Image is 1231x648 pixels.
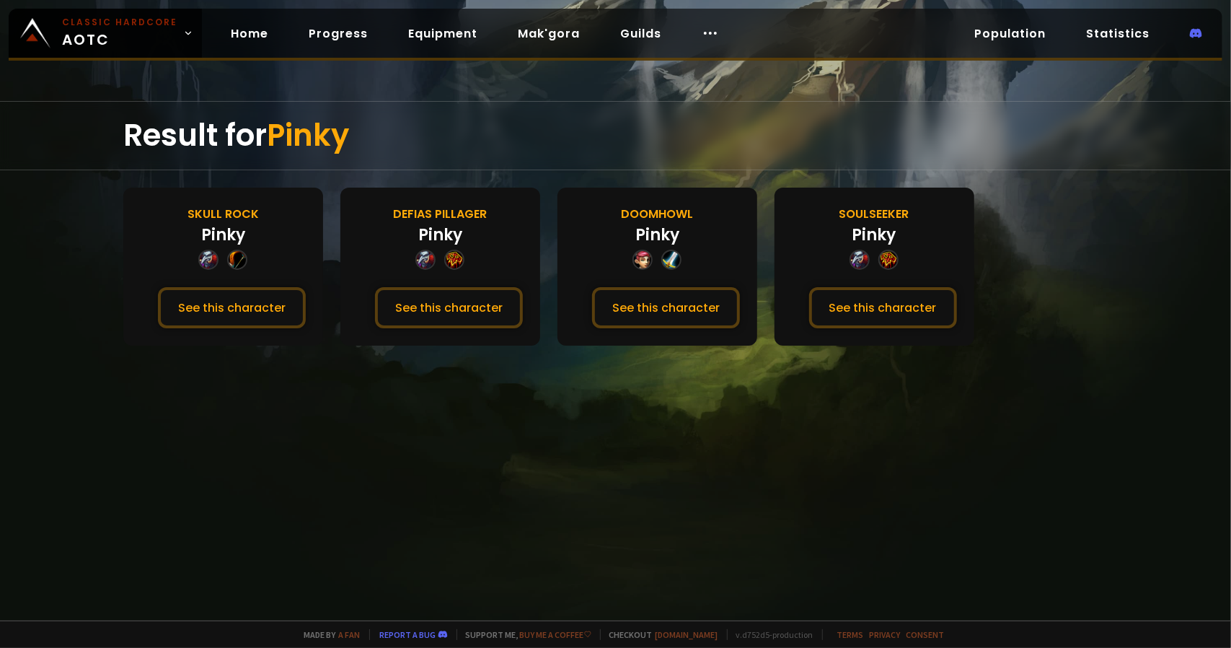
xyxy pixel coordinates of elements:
[380,629,436,640] a: Report a bug
[297,19,379,48] a: Progress
[187,205,259,223] div: Skull Rock
[963,19,1057,48] a: Population
[906,629,945,640] a: Consent
[339,629,361,640] a: a fan
[656,629,718,640] a: [DOMAIN_NAME]
[123,102,1108,170] div: Result for
[219,19,280,48] a: Home
[267,114,349,157] span: Pinky
[809,287,957,328] button: See this character
[727,629,813,640] span: v. d752d5 - production
[9,9,202,58] a: Classic HardcoreAOTC
[837,629,864,640] a: Terms
[1075,19,1161,48] a: Statistics
[870,629,901,640] a: Privacy
[62,16,177,51] span: AOTC
[158,287,306,328] button: See this character
[506,19,591,48] a: Mak'gora
[609,19,673,48] a: Guilds
[852,223,896,247] div: Pinky
[418,223,462,247] div: Pinky
[600,629,718,640] span: Checkout
[201,223,245,247] div: Pinky
[62,16,177,29] small: Classic Hardcore
[296,629,361,640] span: Made by
[393,205,487,223] div: Defias Pillager
[621,205,693,223] div: Doomhowl
[592,287,740,328] button: See this character
[456,629,591,640] span: Support me,
[520,629,591,640] a: Buy me a coffee
[375,287,523,328] button: See this character
[839,205,909,223] div: Soulseeker
[397,19,489,48] a: Equipment
[635,223,679,247] div: Pinky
